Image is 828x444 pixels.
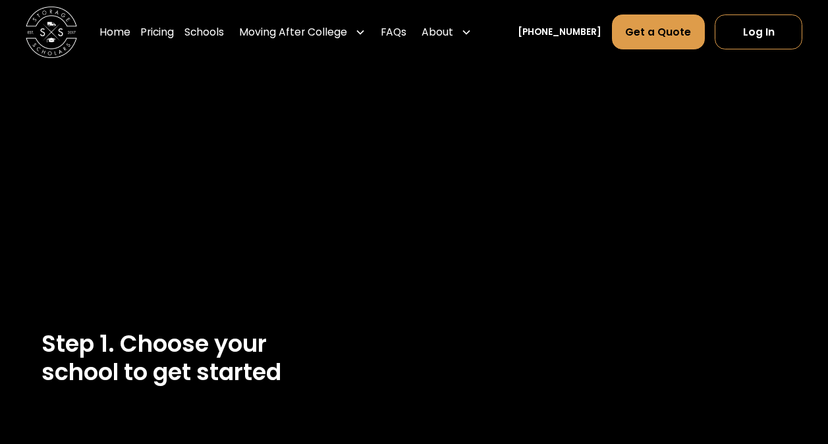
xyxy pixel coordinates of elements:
[381,14,406,50] a: FAQs
[184,14,224,50] a: Schools
[518,26,601,40] a: [PHONE_NUMBER]
[140,14,174,50] a: Pricing
[41,330,389,385] h2: Step 1. Choose your school to get started
[26,7,77,58] img: Storage Scholars main logo
[422,24,453,40] div: About
[612,14,705,49] a: Get a Quote
[239,24,347,40] div: Moving After College
[99,14,130,50] a: Home
[715,14,802,49] a: Log In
